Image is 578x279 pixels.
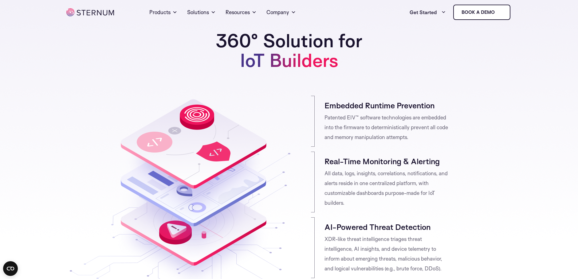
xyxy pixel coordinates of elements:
[324,100,449,110] h4: Embedded Runtime Prevention
[240,48,338,72] span: IoT Builders
[266,1,296,23] a: Company
[3,261,18,276] button: Open CMP widget
[66,8,114,16] img: sternum iot
[226,1,257,23] a: Resources
[453,5,510,20] a: Book a demo
[182,31,397,70] h1: 360° Solution for
[497,10,502,15] img: sternum iot
[324,113,449,142] p: Patented EIV™ software technologies are embedded into the firmware to deterministically prevent a...
[324,169,449,208] p: All data, logs, insights, correlations, notifications, and alerts reside in one centralized platf...
[410,6,446,18] a: Get Started
[324,222,449,232] h4: AI-Powered Threat Detection
[149,1,177,23] a: Products
[324,156,449,166] h4: Real-Time Monitoring & Alerting
[187,1,216,23] a: Solutions
[324,234,449,273] p: XDR-like threat intelligence triages threat intelligence, AI insights, and device telemetry to in...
